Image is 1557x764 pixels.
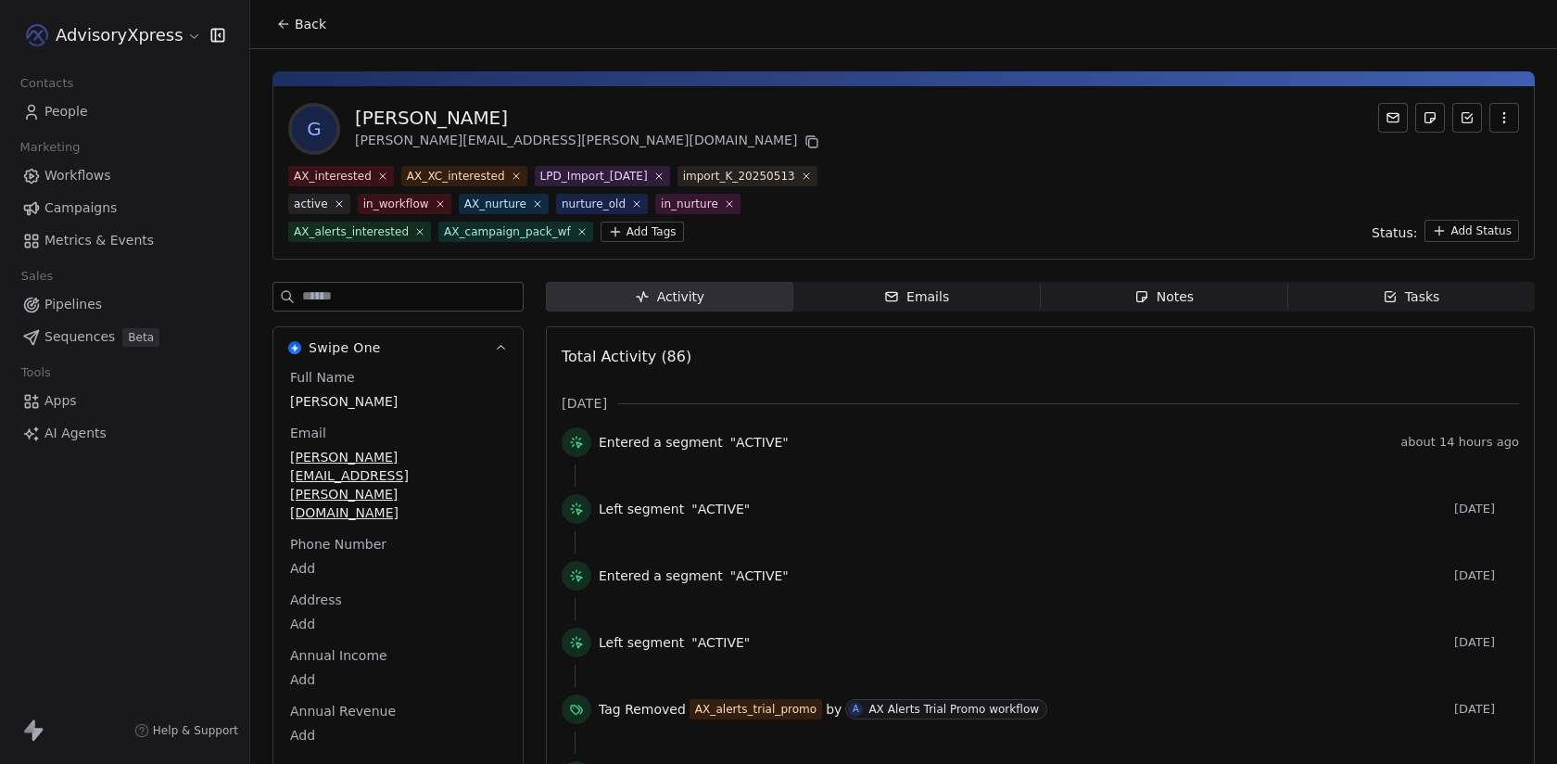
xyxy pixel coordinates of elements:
[1134,287,1194,307] div: Notes
[695,701,816,718] div: AX_alerts_trial_promo
[153,723,238,738] span: Help & Support
[44,327,115,347] span: Sequences
[13,359,58,387] span: Tools
[13,262,61,290] span: Sales
[294,196,328,212] div: active
[12,70,82,97] span: Contacts
[286,535,390,554] span: Phone Number
[122,328,159,347] span: Beta
[44,231,154,250] span: Metrics & Events
[661,196,718,212] div: in_nurture
[15,96,234,127] a: People
[15,225,234,256] a: Metrics & Events
[286,646,391,665] span: Annual Income
[290,392,506,411] span: [PERSON_NAME]
[363,196,429,212] div: in_workflow
[1454,702,1519,717] span: [DATE]
[1372,223,1417,242] span: Status:
[599,633,684,652] span: Left segment
[683,168,795,185] div: import_K_20250513
[599,433,723,452] span: Entered a segment
[286,702,399,720] span: Annual Revenue
[56,23,183,47] span: AdvisoryXpress
[562,348,691,365] span: Total Activity (86)
[884,287,949,307] div: Emails
[309,338,381,357] span: Swipe One
[1424,220,1519,242] button: Add Status
[826,700,842,719] span: by
[691,500,750,518] span: "ACTIVE"
[290,559,506,578] span: Add
[26,24,48,46] img: AX_logo_device_1080.png
[290,615,506,633] span: Add
[44,102,88,121] span: People
[273,327,523,368] button: Swipe OneSwipe One
[290,670,506,689] span: Add
[286,424,330,442] span: Email
[294,168,372,185] div: AX_interested
[1454,502,1519,516] span: [DATE]
[44,198,117,218] span: Campaigns
[464,196,526,212] div: AX_nurture
[294,223,409,240] div: AX_alerts_interested
[1454,635,1519,650] span: [DATE]
[15,193,234,223] a: Campaigns
[15,418,234,449] a: AI Agents
[15,322,234,352] a: SequencesBeta
[290,448,506,522] span: [PERSON_NAME][EMAIL_ADDRESS][PERSON_NAME][DOMAIN_NAME]
[599,567,723,585] span: Entered a segment
[562,394,607,413] span: [DATE]
[22,19,197,51] button: AdvisoryXpress
[1454,568,1519,583] span: [DATE]
[601,222,684,242] button: Add Tags
[1383,287,1440,307] div: Tasks
[44,166,111,185] span: Workflows
[292,107,336,151] span: G
[868,703,1039,716] div: AX Alerts Trial Promo workflow
[599,500,684,518] span: Left segment
[134,723,238,738] a: Help & Support
[407,168,505,185] div: AX_XC_interested
[730,433,789,452] span: "ACTIVE"
[355,105,823,131] div: [PERSON_NAME]
[295,15,326,33] span: Back
[355,131,823,153] div: [PERSON_NAME][EMAIL_ADDRESS][PERSON_NAME][DOMAIN_NAME]
[288,341,301,354] img: Swipe One
[15,160,234,191] a: Workflows
[15,289,234,320] a: Pipelines
[286,368,359,387] span: Full Name
[15,386,234,416] a: Apps
[44,295,102,314] span: Pipelines
[290,726,506,745] span: Add
[853,702,859,717] div: A
[691,633,750,652] span: "ACTIVE"
[44,391,77,411] span: Apps
[44,424,107,443] span: AI Agents
[730,567,789,585] span: "ACTIVE"
[265,7,337,41] button: Back
[12,134,88,161] span: Marketing
[562,196,626,212] div: nurture_old
[1400,435,1519,450] span: about 14 hours ago
[286,591,346,609] span: Address
[540,168,648,185] div: LPD_Import_[DATE]
[599,700,686,719] span: Tag Removed
[444,223,571,240] div: AX_campaign_pack_wf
